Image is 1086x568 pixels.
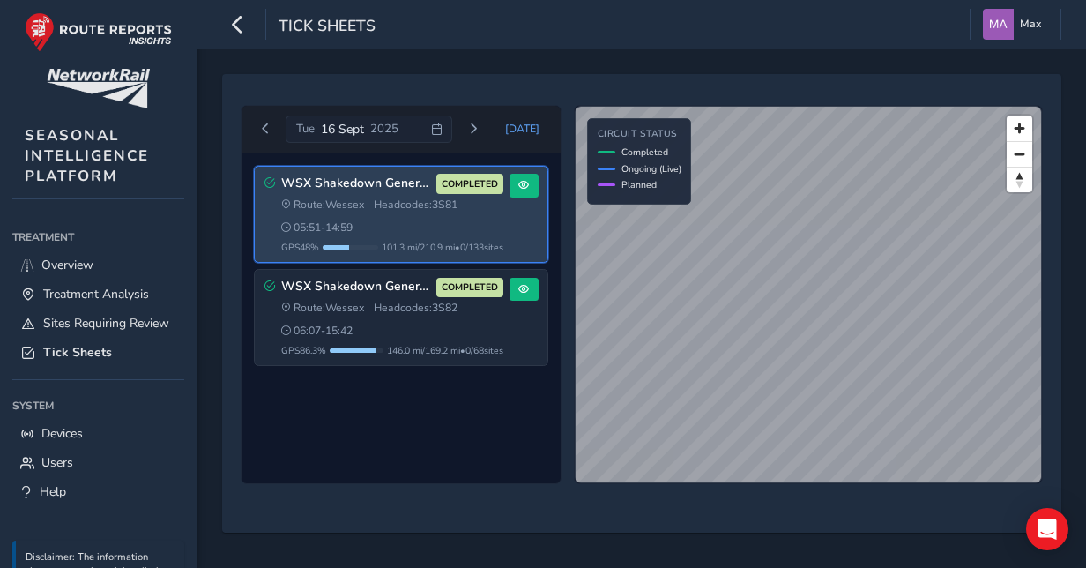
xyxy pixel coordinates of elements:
[279,15,376,40] span: Tick Sheets
[505,122,539,136] span: [DATE]
[621,178,657,191] span: Planned
[25,125,149,186] span: SEASONAL INTELLIGENCE PLATFORM
[442,280,498,295] span: COMPLETED
[12,448,184,477] a: Users
[370,121,398,137] span: 2025
[281,301,365,315] span: Route: Wessex
[43,286,149,303] span: Treatment Analysis
[12,224,184,250] div: Treatment
[12,280,184,309] a: Treatment Analysis
[41,425,83,442] span: Devices
[12,309,184,338] a: Sites Requiring Review
[40,483,66,500] span: Help
[621,162,681,176] span: Ongoing (Live)
[12,392,184,419] div: System
[281,280,431,295] h3: WSX Shakedown Generic Test Run
[1020,9,1042,40] span: Max
[281,220,353,235] span: 05:51 - 14:59
[12,250,184,280] a: Overview
[281,241,319,254] span: GPS 48 %
[983,9,1014,40] img: diamond-layout
[43,315,169,332] span: Sites Requiring Review
[12,338,184,367] a: Tick Sheets
[41,257,93,273] span: Overview
[387,344,503,357] span: 146.0 mi / 169.2 mi • 0 / 68 sites
[281,324,353,338] span: 06:07 - 15:42
[494,116,552,142] button: Today
[1007,167,1032,192] button: Reset bearing to north
[281,198,365,212] span: Route: Wessex
[321,121,364,138] span: 16 Sept
[576,107,1042,483] canvas: Map
[12,477,184,506] a: Help
[442,177,498,191] span: COMPLETED
[1026,508,1068,550] div: Open Intercom Messenger
[983,9,1048,40] button: Max
[1007,141,1032,167] button: Zoom out
[47,69,150,108] img: customer logo
[374,301,457,315] span: Headcodes: 3S82
[281,344,326,357] span: GPS 86.3 %
[621,146,668,159] span: Completed
[1007,116,1032,141] button: Zoom in
[12,419,184,448] a: Devices
[43,344,112,361] span: Tick Sheets
[296,121,315,137] span: Tue
[251,118,280,140] button: Previous day
[382,241,503,254] span: 101.3 mi / 210.9 mi • 0 / 133 sites
[598,129,681,140] h4: Circuit Status
[281,176,431,191] h3: WSX Shakedown Generic Test Run
[25,12,172,52] img: rr logo
[41,454,73,471] span: Users
[374,198,457,212] span: Headcodes: 3S81
[458,118,487,140] button: Next day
